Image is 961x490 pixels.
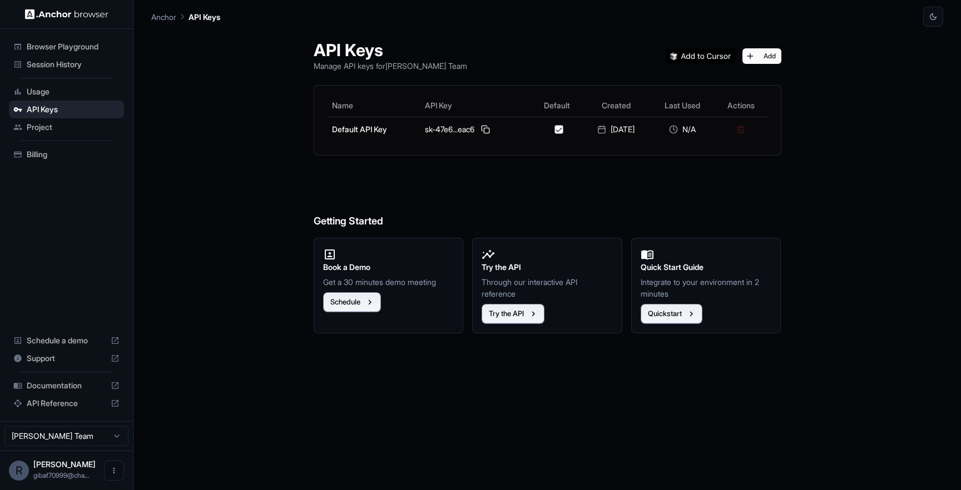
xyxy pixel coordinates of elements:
img: Anchor Logo [25,9,108,19]
th: Name [328,94,421,117]
div: Schedule a demo [9,332,124,349]
p: Through our interactive API reference [482,276,613,299]
p: API Keys [189,11,220,23]
div: [DATE] [587,124,645,135]
span: gibaf70999@chaublog.com [33,471,90,479]
p: Integrate to your environment in 2 minutes [641,276,772,299]
button: Open menu [104,461,124,481]
h2: Book a Demo [323,261,454,273]
div: sk-47e6...eac6 [425,123,527,136]
span: Rupert Murdoch [33,459,96,469]
div: Billing [9,146,124,163]
button: Quickstart [641,304,702,324]
span: Browser Playground [27,41,120,52]
button: Copy API key [479,123,492,136]
p: Get a 30 minutes demo meeting [323,276,454,288]
h2: Try the API [482,261,613,273]
span: Usage [27,86,120,97]
th: Default [532,94,583,117]
div: N/A [654,124,710,135]
button: Schedule [323,292,381,312]
th: Last Used [650,94,715,117]
div: Support [9,349,124,367]
div: R [9,461,29,481]
td: Default API Key [328,117,421,142]
span: Session History [27,59,120,70]
h1: API Keys [314,40,467,60]
p: Manage API keys for [PERSON_NAME] Team [314,60,467,72]
div: Browser Playground [9,38,124,56]
div: Usage [9,83,124,101]
span: Billing [27,149,120,160]
th: Actions [715,94,767,117]
span: API Reference [27,398,106,409]
nav: breadcrumb [151,11,220,23]
img: Add anchorbrowser MCP server to Cursor [666,48,736,64]
div: Session History [9,56,124,73]
span: Schedule a demo [27,335,106,346]
th: API Key [420,94,532,117]
h2: Quick Start Guide [641,261,772,273]
span: API Keys [27,104,120,115]
th: Created [582,94,650,117]
div: Documentation [9,377,124,394]
div: API Reference [9,394,124,412]
span: Support [27,353,106,364]
h6: Getting Started [314,169,781,229]
span: Documentation [27,380,106,391]
div: API Keys [9,101,124,118]
button: Try the API [482,304,544,324]
span: Project [27,122,120,133]
div: Project [9,118,124,136]
p: Anchor [151,11,176,23]
button: Add [742,48,781,64]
